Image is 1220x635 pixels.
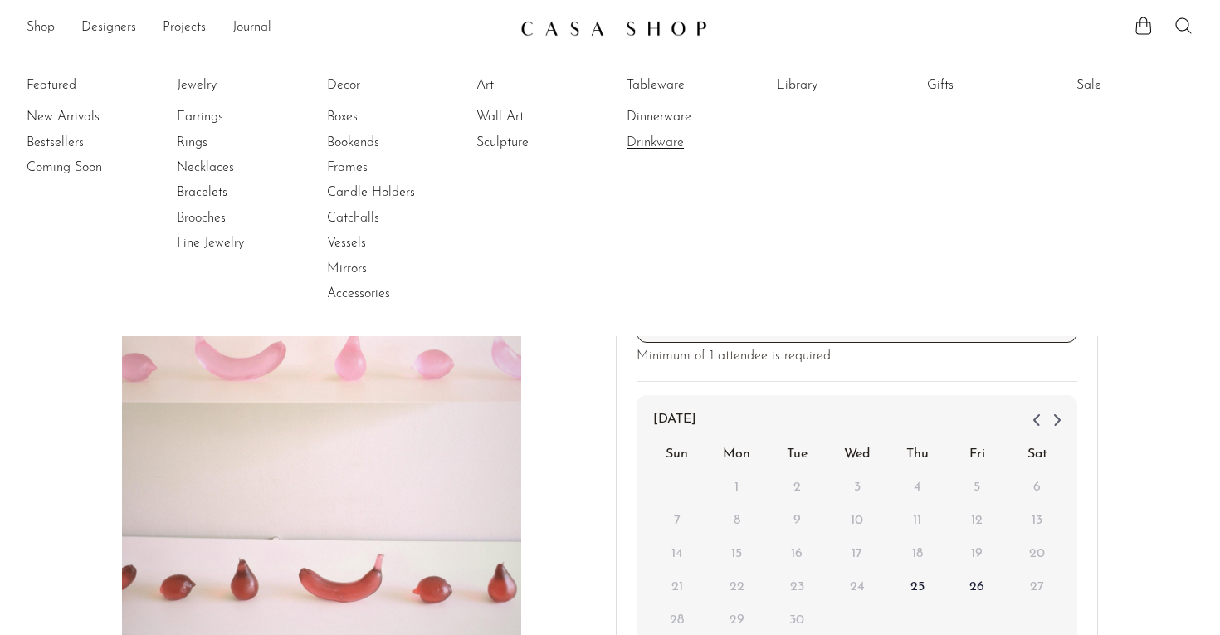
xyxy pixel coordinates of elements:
[81,17,136,39] a: Designers
[476,108,601,126] a: Wall Art
[827,438,886,471] div: Wed
[327,76,451,95] a: Decor
[327,108,451,126] a: Boxes
[327,209,451,227] a: Catchalls
[327,134,451,152] a: Bookends
[327,260,451,278] a: Mirrors
[163,17,206,39] a: Projects
[327,183,451,202] a: Candle Holders
[647,405,1067,435] div: [DATE]
[27,105,151,180] ul: Featured
[1076,73,1201,105] ul: Sale
[902,573,932,603] span: 25
[767,438,827,471] div: Tue
[627,76,751,95] a: Tableware
[1076,76,1201,95] a: Sale
[927,73,1052,105] ul: Gifts
[327,234,451,252] a: Vessels
[177,183,301,202] a: Bracelets
[1008,438,1067,471] div: Sat
[637,346,1077,368] div: Minimum of 1 attendee is required.
[476,76,601,95] a: Art
[177,73,301,256] ul: Jewelry
[707,438,767,471] div: Mon
[177,209,301,227] a: Brooches
[962,573,992,603] span: 26
[887,438,947,471] div: Thu
[777,73,901,105] ul: Library
[627,73,751,155] ul: Tableware
[777,76,901,95] a: Library
[177,76,301,95] a: Jewelry
[232,17,271,39] a: Journal
[647,438,706,471] div: Sun
[476,73,601,155] ul: Art
[327,73,451,307] ul: Decor
[27,14,507,42] ul: NEW HEADER MENU
[947,438,1007,471] div: Fri
[27,159,151,177] a: Coming Soon
[927,76,1052,95] a: Gifts
[27,134,151,152] a: Bestsellers
[327,285,451,303] a: Accessories
[627,108,751,126] a: Dinnerware
[27,14,507,42] nav: Desktop navigation
[627,134,751,152] a: Drinkware
[327,159,451,177] a: Frames
[27,17,55,39] a: Shop
[476,134,601,152] a: Sculpture
[177,159,301,177] a: Necklaces
[27,108,151,126] a: New Arrivals
[177,108,301,126] a: Earrings
[177,234,301,252] a: Fine Jewelry
[177,134,301,152] a: Rings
